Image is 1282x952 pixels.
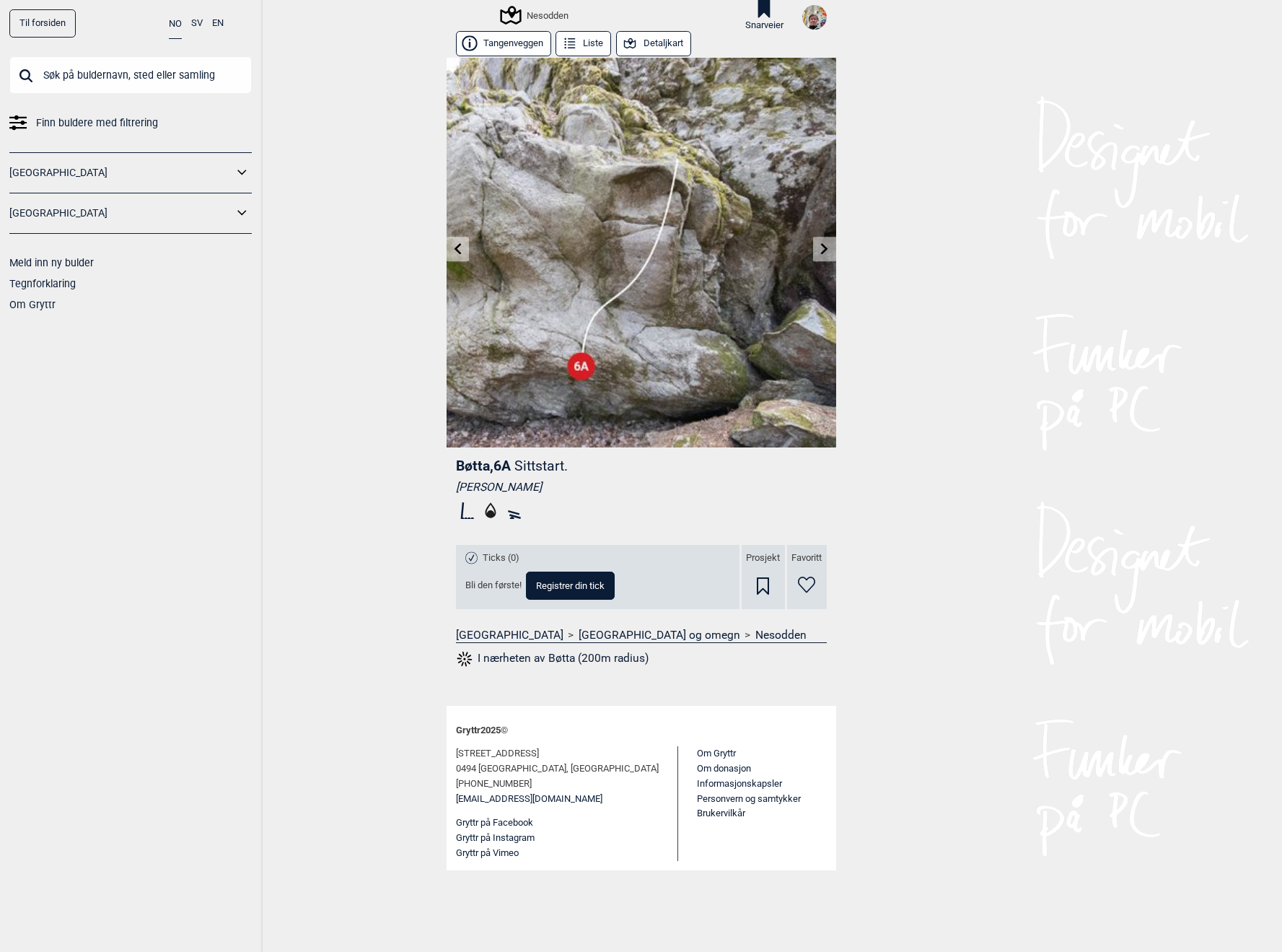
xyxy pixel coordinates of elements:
button: I nærheten av Bøtta (200m radius) [456,650,649,668]
a: Til forsiden [9,9,76,38]
span: [STREET_ADDRESS] [456,746,539,761]
a: Informasjonskapsler [697,778,782,789]
a: Om Gryttr [9,299,56,310]
span: Bøtta , 6A [456,458,511,474]
div: Prosjekt [742,545,785,609]
a: [GEOGRAPHIC_DATA] [9,203,233,224]
a: Om donasjon [697,763,751,774]
span: Ticks (0) [483,552,519,564]
button: EN [212,9,224,38]
nav: > > [456,628,827,642]
div: Gryttr 2025 © [456,715,827,746]
span: Favoritt [791,552,822,564]
a: [GEOGRAPHIC_DATA] [9,162,233,183]
a: Om Gryttr [697,748,736,759]
span: 0494 [GEOGRAPHIC_DATA], [GEOGRAPHIC_DATA] [456,761,659,777]
button: Detaljkart [616,31,691,56]
p: Sittstart. [514,458,568,474]
button: Registrer din tick [526,572,615,600]
a: Meld inn ny bulder [9,257,94,268]
a: [GEOGRAPHIC_DATA] og omegn [579,628,740,642]
button: Gryttr på Instagram [456,831,535,846]
a: [EMAIL_ADDRESS][DOMAIN_NAME] [456,792,602,807]
span: Registrer din tick [536,581,605,590]
span: Finn buldere med filtrering [36,113,158,134]
a: Personvern og samtykker [697,793,801,804]
input: Søk på buldernavn, sted eller samling [9,56,252,94]
a: Brukervilkår [697,808,745,818]
button: SV [191,9,203,38]
button: Gryttr på Vimeo [456,846,519,861]
button: Liste [556,31,611,56]
button: Tangenveggen [456,31,551,56]
button: Gryttr på Facebook [456,816,533,831]
div: [PERSON_NAME] [456,480,827,494]
span: [PHONE_NUMBER] [456,777,532,792]
div: Nesodden [502,6,568,24]
span: Bli den første! [465,580,522,592]
img: Botta 240423 [447,58,836,447]
a: Finn buldere med filtrering [9,113,252,134]
a: [GEOGRAPHIC_DATA] [456,628,563,642]
button: NO [169,9,182,39]
a: Tegnforklaring [9,278,76,289]
a: Nesodden [755,628,807,642]
img: IMG 3575 [802,5,827,30]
